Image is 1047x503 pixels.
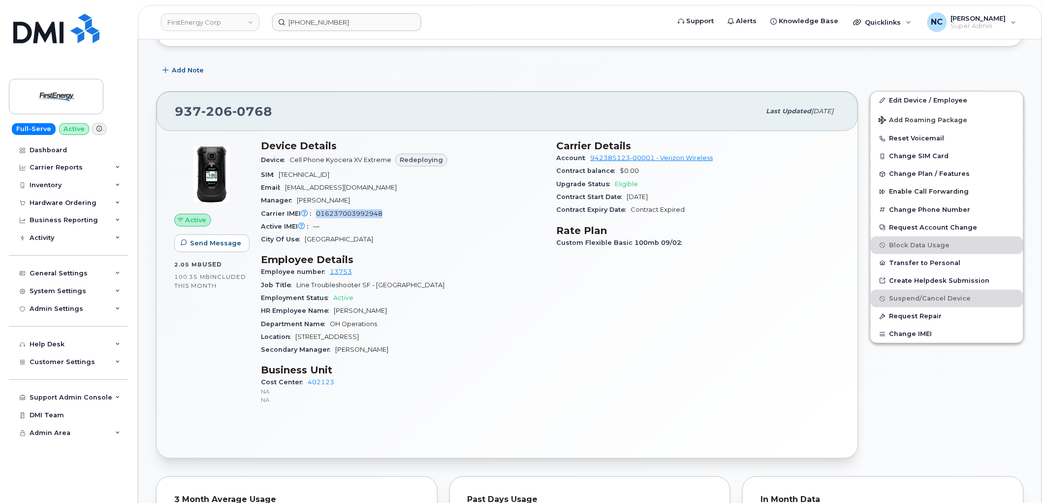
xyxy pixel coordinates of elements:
[871,92,1023,109] a: Edit Device / Employee
[186,215,207,225] span: Active
[174,261,202,268] span: 2.05 MB
[182,145,241,204] img: image20231002-3703462-txx3km.jpeg
[766,107,812,115] span: Last updated
[330,320,377,328] span: OH Operations
[871,183,1023,201] button: Enable Call Forwarding
[615,180,638,188] span: Eligible
[305,235,373,243] span: [GEOGRAPHIC_DATA]
[871,325,1023,343] button: Change IMEI
[687,16,714,26] span: Support
[871,147,1023,165] button: Change SIM Card
[889,295,971,302] span: Suspend/Cancel Device
[202,261,222,268] span: used
[296,281,444,289] span: Line Troubleshooter SF - [GEOGRAPHIC_DATA]
[261,281,296,289] span: Job Title
[871,290,1023,307] button: Suspend/Cancel Device
[736,16,757,26] span: Alerts
[871,254,1023,272] button: Transfer to Personal
[333,294,353,302] span: Active
[871,219,1023,236] button: Request Account Change
[261,396,545,404] p: NA
[261,140,545,152] h3: Device Details
[812,107,834,115] span: [DATE]
[721,11,764,31] a: Alerts
[261,307,334,314] span: HR Employee Name
[931,16,943,28] span: NC
[879,116,968,126] span: Add Roaming Package
[330,268,352,275] a: 13753
[261,333,295,340] span: Location
[871,109,1023,130] button: Add Roaming Package
[951,22,1006,30] span: Super Admin
[400,155,443,165] span: Redeploying
[279,171,329,178] span: [TECHNICAL_ID]
[764,11,846,31] a: Knowledge Base
[261,378,308,386] span: Cost Center
[261,294,333,302] span: Employment Status
[313,223,319,230] span: —
[261,364,545,376] h3: Business Unit
[557,167,620,174] span: Contract balance
[865,18,901,26] span: Quicklinks
[261,171,279,178] span: SIM
[671,11,721,31] a: Support
[316,210,382,217] span: 016237003992948
[871,165,1023,183] button: Change Plan / Features
[190,238,241,248] span: Send Message
[232,104,272,119] span: 0768
[261,184,285,191] span: Email
[261,254,545,266] h3: Employee Details
[920,12,1023,32] div: Nicholas Capella
[557,180,615,188] span: Upgrade Status
[871,272,1023,290] a: Create Helpdesk Submission
[161,13,259,31] a: FirstEnergy Corp
[1004,460,1040,496] iframe: Messenger Launcher
[871,201,1023,219] button: Change Phone Number
[779,16,839,26] span: Knowledge Base
[175,104,272,119] span: 937
[889,170,970,178] span: Change Plan / Features
[289,156,391,164] span: Cell Phone Kyocera XV Extreme
[557,140,841,152] h3: Carrier Details
[201,104,232,119] span: 206
[261,346,335,353] span: Secondary Manager
[631,206,685,213] span: Contract Expired
[172,66,204,75] span: Add Note
[261,268,330,275] span: Employee number
[261,223,313,230] span: Active IMEI
[557,225,841,236] h3: Rate Plan
[261,387,545,396] p: NA
[261,210,316,217] span: Carrier IMEI
[261,235,305,243] span: City Of Use
[889,188,969,196] span: Enable Call Forwarding
[156,62,212,79] button: Add Note
[174,273,246,289] span: included this month
[627,193,648,201] span: [DATE]
[174,235,250,252] button: Send Message
[557,193,627,201] span: Contract Start Date
[272,13,421,31] input: Find something...
[871,130,1023,147] button: Reset Voicemail
[557,239,687,246] span: Custom Flexible Basic 100mb 09/02
[308,378,334,386] a: 402123
[591,154,713,162] a: 942385123-00001 - Verizon Wireless
[174,273,210,280] span: 100.35 MB
[871,307,1023,325] button: Request Repair
[557,206,631,213] span: Contract Expiry Date
[261,156,289,164] span: Device
[335,346,388,353] span: [PERSON_NAME]
[951,14,1006,22] span: [PERSON_NAME]
[297,197,350,204] span: [PERSON_NAME]
[871,236,1023,254] button: Block Data Usage
[334,307,387,314] span: [PERSON_NAME]
[620,167,639,174] span: $0.00
[261,197,297,204] span: Manager
[261,320,330,328] span: Department Name
[295,333,359,340] span: [STREET_ADDRESS]
[557,154,591,162] span: Account
[285,184,397,191] span: [EMAIL_ADDRESS][DOMAIN_NAME]
[847,12,919,32] div: Quicklinks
